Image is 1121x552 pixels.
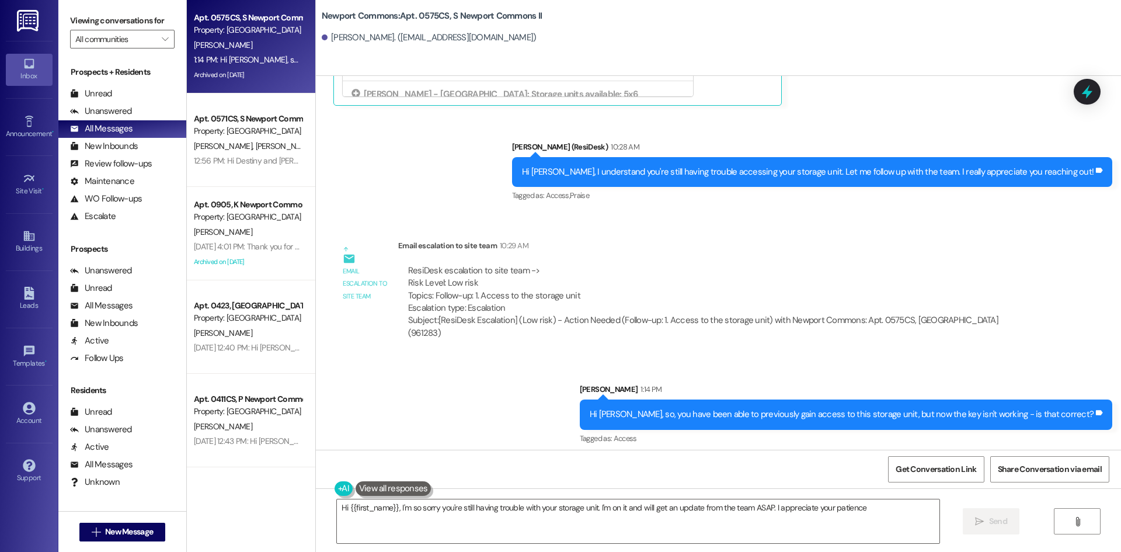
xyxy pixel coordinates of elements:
[194,211,302,223] div: Property: [GEOGRAPHIC_DATA]
[45,357,47,366] span: •
[6,169,53,200] a: Site Visit •
[546,190,570,200] span: Access ,
[79,523,166,541] button: New Message
[194,40,252,50] span: [PERSON_NAME]
[70,459,133,471] div: All Messages
[70,105,132,117] div: Unanswered
[193,255,303,269] div: Archived on [DATE]
[989,515,1007,527] span: Send
[70,300,133,312] div: All Messages
[990,456,1109,482] button: Share Conversation via email
[70,352,124,364] div: Follow Ups
[194,141,256,151] span: [PERSON_NAME]
[70,265,132,277] div: Unanswered
[70,317,138,329] div: New Inbounds
[322,10,542,22] b: Newport Commons: Apt. 0575CS, S Newport Commons II
[70,88,112,100] div: Unread
[570,190,589,200] span: Praise
[322,32,537,44] div: [PERSON_NAME]. ([EMAIL_ADDRESS][DOMAIN_NAME])
[70,423,132,436] div: Unanswered
[638,383,662,395] div: 1:14 PM
[896,463,976,475] span: Get Conversation Link
[6,226,53,258] a: Buildings
[194,393,302,405] div: Apt. 0411CS, P Newport Commons II
[70,406,112,418] div: Unread
[194,328,252,338] span: [PERSON_NAME]
[58,66,186,78] div: Prospects + Residents
[6,341,53,373] a: Templates •
[6,398,53,430] a: Account
[343,265,388,303] div: Email escalation to site team
[194,24,302,36] div: Property: [GEOGRAPHIC_DATA]
[975,517,984,526] i: 
[193,68,303,82] div: Archived on [DATE]
[580,430,1112,447] div: Tagged as:
[92,527,100,537] i: 
[512,141,1112,157] div: [PERSON_NAME] (ResiDesk)
[194,113,302,125] div: Apt. 0571CS, S Newport Commons II
[70,476,120,488] div: Unknown
[70,210,116,223] div: Escalate
[42,185,44,193] span: •
[194,342,929,353] div: [DATE] 12:40 PM: Hi [PERSON_NAME], thanks for confirming! Glad to hear your lockout issue is reso...
[963,508,1019,534] button: Send
[194,12,302,24] div: Apt. 0575CS, S Newport Commons II
[6,54,53,85] a: Inbox
[70,335,109,347] div: Active
[408,265,1031,315] div: ResiDesk escalation to site team -> Risk Level: Low risk Topics: Follow-up: 1. Access to the stor...
[6,456,53,487] a: Support
[512,187,1112,204] div: Tagged as:
[194,300,302,312] div: Apt. 0423, [GEOGRAPHIC_DATA] I
[70,193,142,205] div: WO Follow-ups
[194,421,252,432] span: [PERSON_NAME]
[351,88,684,113] div: [PERSON_NAME] - [GEOGRAPHIC_DATA]: Storage units available: 5x6 ($30/month), 5x8 ($40/month); con...
[70,123,133,135] div: All Messages
[194,405,302,418] div: Property: [GEOGRAPHIC_DATA]
[194,312,302,324] div: Property: [GEOGRAPHIC_DATA]
[998,463,1102,475] span: Share Conversation via email
[522,166,1094,178] div: Hi [PERSON_NAME], I understand you're still having trouble accessing your storage unit. Let me fo...
[608,141,639,153] div: 10:28 AM
[6,283,53,315] a: Leads
[194,227,252,237] span: [PERSON_NAME]
[497,239,528,252] div: 10:29 AM
[194,199,302,211] div: Apt. 0905, K Newport Commons II
[70,282,112,294] div: Unread
[590,408,1094,421] div: Hi [PERSON_NAME], so, you have been able to previously gain access to this storage unit, but now ...
[614,433,637,443] span: Access
[194,125,302,137] div: Property: [GEOGRAPHIC_DATA]
[194,436,884,446] div: [DATE] 12:43 PM: Hi [PERSON_NAME]! I'm checking in on your latest work order (MISCELLANEOUS (Exte...
[580,383,1112,400] div: [PERSON_NAME]
[162,34,168,44] i: 
[398,239,1040,256] div: Email escalation to site team
[408,314,1031,339] div: Subject: [ResiDesk Escalation] (Low risk) - Action Needed (Follow-up: 1. Access to the storage un...
[337,499,939,543] textarea: Hi {{first_name}}, I'm so sorry you're still having trouble with your storage unit.
[70,158,152,170] div: Review follow-ups
[70,140,138,152] div: New Inbounds
[255,141,314,151] span: [PERSON_NAME]
[194,241,620,252] div: [DATE] 4:01 PM: Thank you for confirming, [PERSON_NAME]! Please don't hesitate to reach out if th...
[58,384,186,397] div: Residents
[58,243,186,255] div: Prospects
[70,441,109,453] div: Active
[52,128,54,136] span: •
[75,30,156,48] input: All communities
[105,526,153,538] span: New Message
[70,12,175,30] label: Viewing conversations for
[70,175,134,188] div: Maintenance
[194,54,680,65] div: 1:14 PM: Hi [PERSON_NAME], so, you have been able to previously gain access to this storage unit,...
[17,10,41,32] img: ResiDesk Logo
[888,456,984,482] button: Get Conversation Link
[1073,517,1082,526] i: 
